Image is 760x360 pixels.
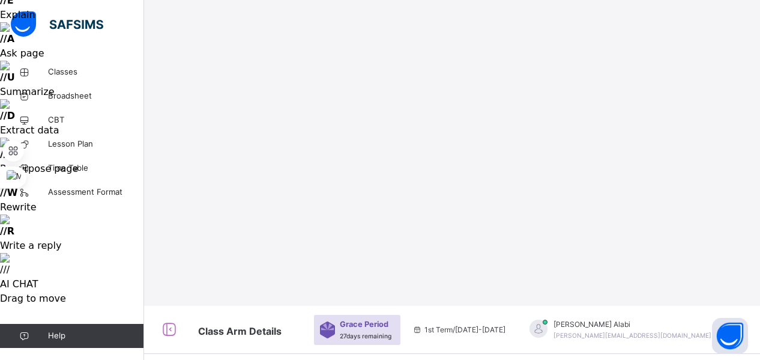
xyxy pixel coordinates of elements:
span: [PERSON_NAME][EMAIL_ADDRESS][DOMAIN_NAME] [553,332,711,339]
span: session/term information [412,325,505,335]
span: Help [48,330,143,342]
span: Grace Period [340,319,388,330]
span: [PERSON_NAME] Alabi [553,319,711,330]
span: 27 days remaining [340,332,391,340]
span: Class Arm Details [198,325,282,337]
img: sticker-purple.71386a28dfed39d6af7621340158ba97.svg [320,322,335,338]
button: Open asap [712,318,748,354]
div: Abdul-AzeezAlabi [517,319,737,341]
